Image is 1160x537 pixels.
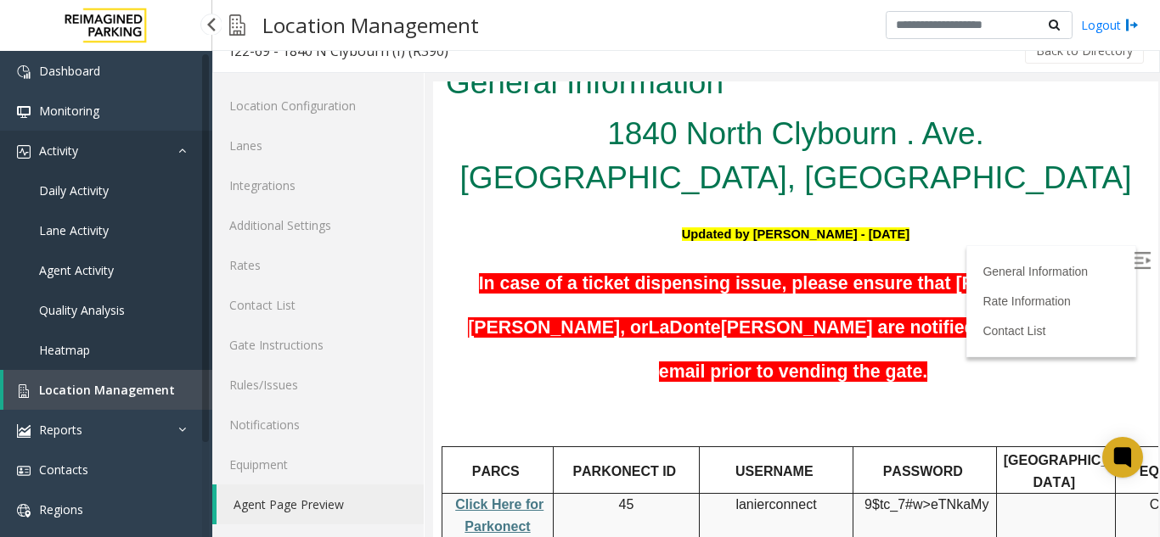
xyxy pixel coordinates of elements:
[212,285,424,325] a: Contact List
[39,383,87,397] span: PARCS
[17,105,31,119] img: 'icon'
[229,4,245,46] img: pageIcon
[39,182,109,199] span: Daily Activity
[17,504,31,517] img: 'icon'
[549,183,655,197] a: General Information
[39,461,88,478] span: Contacts
[27,35,699,114] a: 1840 North Clybourn . Ave. [GEOGRAPHIC_DATA], [GEOGRAPHIC_DATA]
[450,383,530,397] span: PASSWORD
[3,370,212,410] a: Location Management
[212,325,424,365] a: Gate Instructions
[302,416,383,431] span: lanierconnect
[302,383,380,397] span: USERNAME
[1081,16,1139,34] a: Logout
[39,262,114,278] span: Agent Activity
[717,416,777,430] span: CC ONLY
[257,146,476,159] span: pdated by [PERSON_NAME] - [DATE]
[39,382,175,398] span: Location Management
[17,65,31,79] img: 'icon'
[254,4,487,46] h3: Location Management
[212,245,424,285] a: Rates
[701,171,718,187] img: Open/Close Sidebar Menu
[212,205,424,245] a: Additional Settings
[707,383,787,397] span: EQUIPMENT
[230,40,448,62] div: I22-69 - 1840 N Clybourn (I) (R390)
[39,143,78,159] span: Activity
[249,146,258,159] span: U
[39,222,109,238] span: Lane Activity
[17,145,31,159] img: 'icon'
[226,236,690,300] span: [PERSON_NAME] are notified via phone call or email prior to vending the gate.
[212,126,424,165] a: Lanes
[22,416,110,473] a: Click Here for Parkonect Access
[1125,16,1139,34] img: logout
[39,103,99,119] span: Monitoring
[498,416,555,431] span: eTNkaMy
[35,192,679,256] span: In case of a ticket dispensing issue, please ensure that [PERSON_NAME], [PERSON_NAME], or
[571,372,676,408] span: [GEOGRAPHIC_DATA]
[17,424,31,438] img: 'icon'
[39,342,90,358] span: Heatmap
[215,236,287,257] span: LaDonte
[39,422,82,438] span: Reports
[139,383,243,397] span: PARKONECT ID
[212,86,424,126] a: Location Configuration
[549,213,638,227] a: Rate Information
[212,405,424,445] a: Notifications
[431,416,498,430] span: 9$tc_7#w>
[39,302,125,318] span: Quality Analysis
[17,384,31,398] img: 'icon'
[212,445,424,484] a: Equipment
[186,416,201,430] span: 45
[39,501,83,517] span: Regions
[39,63,100,79] span: Dashboard
[212,165,424,205] a: Integrations
[17,464,31,478] img: 'icon'
[212,365,424,405] a: Rules/Issues
[549,243,612,256] a: Contact List
[217,484,424,524] a: Agent Page Preview
[1025,38,1144,64] button: Back to Directory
